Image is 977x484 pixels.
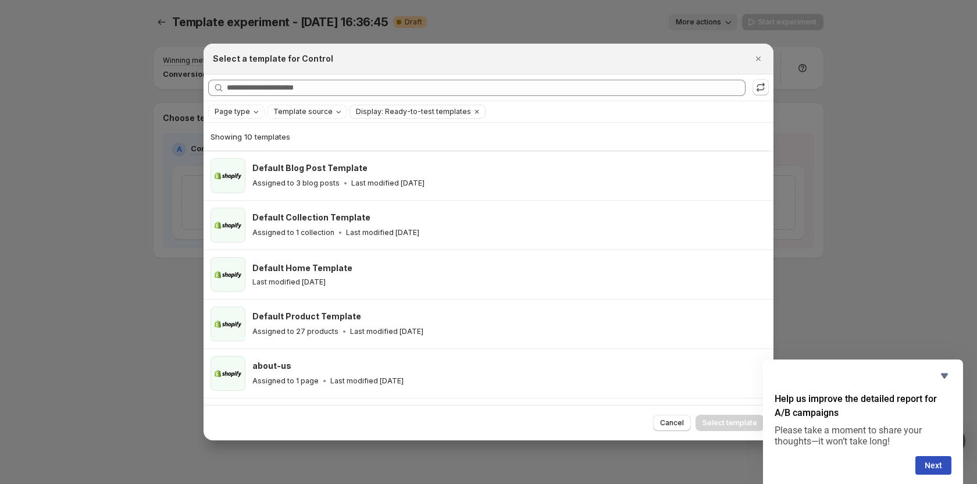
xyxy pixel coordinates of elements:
span: Template source [273,107,333,116]
h2: Help us improve the detailed report for A/B campaigns [775,392,951,420]
div: Help us improve the detailed report for A/B campaigns [775,369,951,475]
p: Assigned to 3 blog posts [252,179,340,188]
button: Clear [471,105,483,118]
h2: Select a template for Control [213,53,333,65]
button: Display: Ready-to-test templates [350,105,471,118]
p: Last modified [DATE] [351,179,425,188]
p: Last modified [DATE] [346,228,419,237]
img: Default Home Template [211,257,245,292]
button: Template source [268,105,347,118]
p: Assigned to 1 page [252,376,319,386]
p: Last modified [DATE] [252,277,326,287]
p: Please take a moment to share your thoughts—it won’t take long! [775,425,951,447]
p: Last modified [DATE] [350,327,423,336]
h3: Default Blog Post Template [252,162,368,174]
h3: Default Product Template [252,311,361,322]
button: Next question [915,456,951,475]
span: Display: Ready-to-test templates [356,107,471,116]
p: Assigned to 27 products [252,327,338,336]
h3: Default Home Template [252,262,352,274]
button: Hide survey [937,369,951,383]
p: Last modified [DATE] [330,376,404,386]
span: Page type [215,107,250,116]
img: Default Collection Template [211,208,245,243]
span: Cancel [660,418,684,428]
img: about-us [211,356,245,391]
span: Showing 10 templates [211,132,290,141]
img: Default Product Template [211,307,245,341]
p: Assigned to 1 collection [252,228,334,237]
h3: Default Collection Template [252,212,370,223]
img: Default Blog Post Template [211,158,245,193]
button: Close [750,51,766,67]
button: Cancel [653,415,691,431]
h3: about-us [252,360,291,372]
button: Page type [209,105,264,118]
